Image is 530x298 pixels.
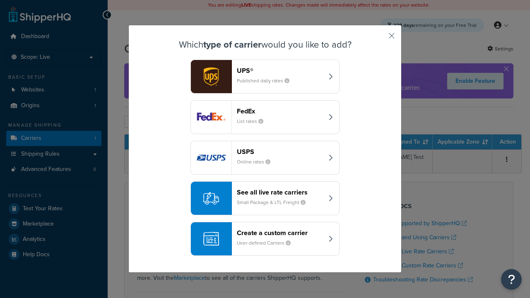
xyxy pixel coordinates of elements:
small: Small Package & LTL Freight [237,199,312,206]
img: usps logo [191,141,231,174]
header: USPS [237,148,323,156]
header: UPS® [237,67,323,74]
img: icon-carrier-liverate-becf4550.svg [203,190,219,206]
img: fedEx logo [191,101,231,134]
img: ups logo [191,60,231,93]
header: FedEx [237,107,323,115]
small: Published daily rates [237,77,296,84]
strong: type of carrier [203,38,261,51]
img: icon-carrier-custom-c93b8a24.svg [203,231,219,247]
h3: Which would you like to add? [149,40,381,50]
button: Create a custom carrierUser-defined Carriers [190,222,340,256]
button: usps logoUSPSOnline rates [190,141,340,175]
small: Online rates [237,158,277,166]
small: User-defined Carriers [237,239,297,247]
button: ups logoUPS®Published daily rates [190,60,340,94]
small: List rates [237,118,270,125]
button: See all live rate carriersSmall Package & LTL Freight [190,181,340,215]
button: Open Resource Center [501,269,522,290]
button: fedEx logoFedExList rates [190,100,340,134]
header: See all live rate carriers [237,188,323,196]
header: Create a custom carrier [237,229,323,237]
